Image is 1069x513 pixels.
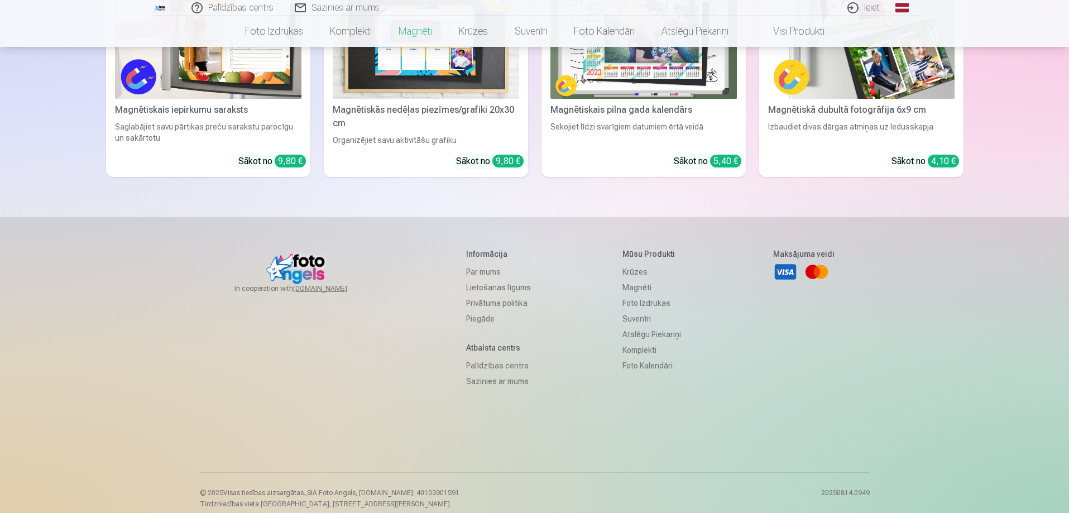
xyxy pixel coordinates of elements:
a: Suvenīri [501,16,560,47]
a: Foto izdrukas [622,295,681,311]
span: SIA Foto Angels, [DOMAIN_NAME]. 40103901591 [307,489,459,497]
div: Magnētiskās nedēļas piezīmes/grafiki 20x30 cm [328,103,524,130]
p: 20250814.0949 [821,488,870,509]
a: Suvenīri [622,311,681,327]
a: Atslēgu piekariņi [622,327,681,342]
h5: Informācija [466,248,531,260]
div: Magnētiskais pilna gada kalendārs [546,103,741,117]
div: 5,40 € [710,155,741,167]
div: Sākot no [456,155,524,168]
a: Foto kalendāri [622,358,681,373]
div: Saglabājiet savu pārtikas preču sarakstu parocīgu un sakārtotu [111,121,306,146]
a: Par mums [466,264,531,280]
h5: Maksājuma veidi [773,248,835,260]
a: Piegāde [466,311,531,327]
a: Visa [773,260,798,284]
h5: Mūsu produkti [622,248,681,260]
div: Organizējiet savu aktivitāšu grafiku [328,135,524,146]
div: Sekojiet līdzi svarīgiem datumiem ērtā veidā [546,121,741,146]
a: Komplekti [317,16,385,47]
a: Lietošanas līgums [466,280,531,295]
a: Palīdzības centrs [466,358,531,373]
div: 4,10 € [928,155,959,167]
a: Krūzes [445,16,501,47]
div: 9,80 € [275,155,306,167]
a: Visi produkti [742,16,838,47]
p: © 2025 Visas tiesības aizsargātas. , [200,488,459,497]
p: Tirdzniecības vieta [GEOGRAPHIC_DATA], [STREET_ADDRESS][PERSON_NAME] [200,500,459,509]
a: Magnēti [385,16,445,47]
span: In cooperation with [234,284,374,293]
div: 9,80 € [492,155,524,167]
div: Magnētiskā dubultā fotogrāfija 6x9 cm [764,103,959,117]
a: Sazinies ar mums [466,373,531,389]
a: Privātuma politika [466,295,531,311]
a: Foto kalendāri [560,16,648,47]
a: Mastercard [804,260,829,284]
a: Magnēti [622,280,681,295]
div: Sākot no [891,155,959,168]
a: [DOMAIN_NAME] [293,284,374,293]
div: Izbaudiet divas dārgas atmiņas uz ledusskapja [764,121,959,146]
img: /fa1 [154,4,166,11]
div: Sākot no [238,155,306,168]
a: Foto izdrukas [232,16,317,47]
h5: Atbalsta centrs [466,342,531,353]
div: Sākot no [674,155,741,168]
div: Magnētiskais iepirkumu saraksts [111,103,306,117]
a: Atslēgu piekariņi [648,16,742,47]
a: Krūzes [622,264,681,280]
a: Komplekti [622,342,681,358]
